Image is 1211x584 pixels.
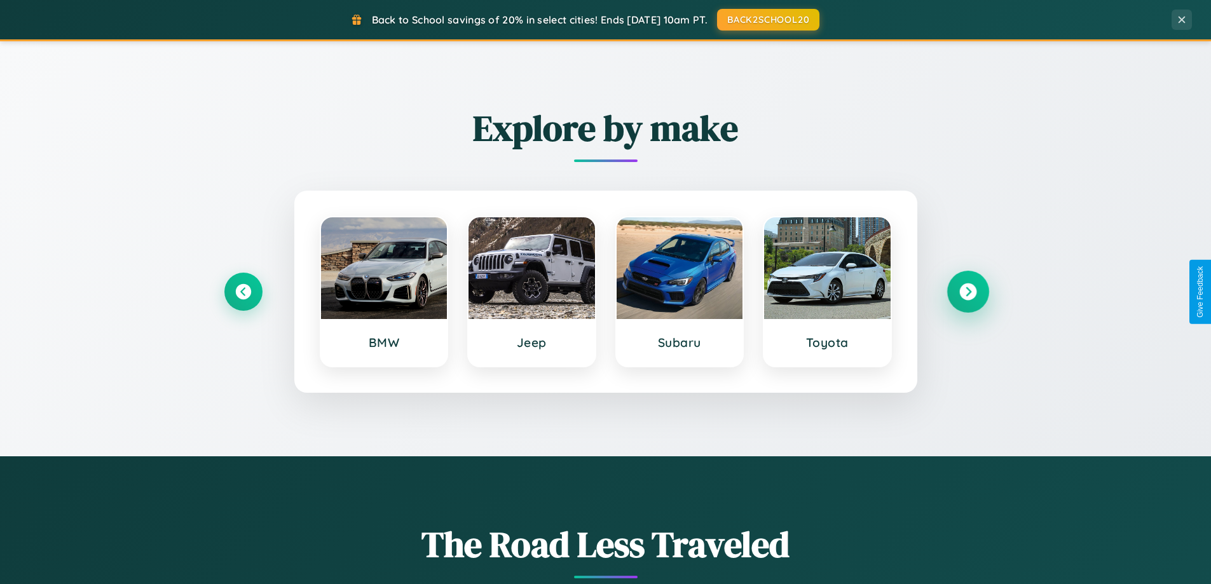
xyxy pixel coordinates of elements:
[717,9,819,31] button: BACK2SCHOOL20
[629,335,730,350] h3: Subaru
[777,335,878,350] h3: Toyota
[224,520,987,569] h1: The Road Less Traveled
[334,335,435,350] h3: BMW
[372,13,708,26] span: Back to School savings of 20% in select cities! Ends [DATE] 10am PT.
[481,335,582,350] h3: Jeep
[224,104,987,153] h2: Explore by make
[1196,266,1205,318] div: Give Feedback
